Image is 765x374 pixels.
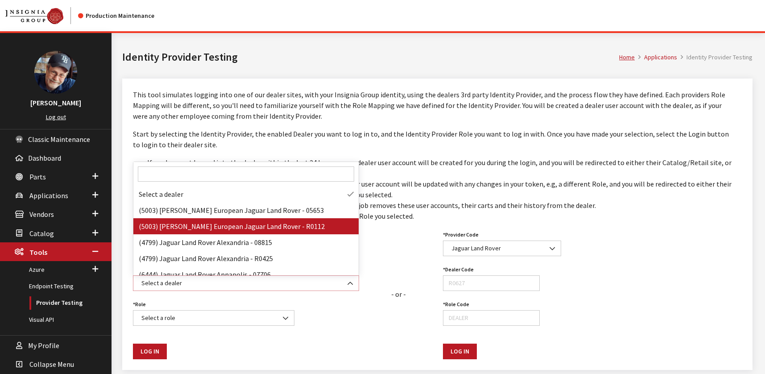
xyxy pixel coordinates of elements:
button: Log In [443,344,477,359]
li: (5003) [PERSON_NAME] European Jaguar Land Rover - R0112 [133,218,359,234]
input: R0627 [443,275,540,291]
li: (5003) [PERSON_NAME] European Jaguar Land Rover - 05653 [133,202,359,218]
span: Select a role [139,313,289,323]
span: Vendors [29,210,54,219]
span: Collapse Menu [29,360,74,369]
span: Parts [29,172,46,181]
p: This tool simulates logging into one of our dealer sites, with your Insignia Group identity, usin... [133,89,733,121]
a: Log out [46,113,66,121]
label: Dealer Code [443,266,474,274]
span: Select a dealer [139,278,353,288]
h3: [PERSON_NAME] [9,97,103,108]
li: To avoid affecting dealer performance and reporting, a nightly batch job removes these user accou... [147,200,733,211]
span: Jaguar Land Rover [449,244,555,253]
span: Dashboard [28,154,61,162]
span: Jaguar Land Rover [443,241,561,256]
span: Catalog [29,229,54,238]
p: Start by selecting the Identity Provider, the enabled Dealer you want to log in to, and the Ident... [133,129,733,150]
li: You will be limited to the permissions that have been assigned to the Role you selected. [147,211,733,221]
li: (4799) Jaguar Land Rover Alexandria - 08815 [133,234,359,250]
li: (6444) Jaguar Land Rover Annapolis - 07706 [133,266,359,283]
a: Home [619,53,635,61]
a: Insignia Group logo [5,7,78,24]
img: Ray Goodwin [34,51,77,94]
span: Tools [29,248,47,257]
span: Applications [29,191,68,200]
li: (4799) Jaguar Land Rover Alexandria - R0425 [133,250,359,266]
li: If you have not logged into the dealer within the last 24 hours, a new dealer user account will b... [147,157,733,179]
li: Select a dealer [133,186,359,202]
span: Select a dealer [133,275,359,291]
label: Role Code [443,300,469,308]
input: DEALER [443,310,540,326]
li: Identity Provider Testing [677,53,753,62]
span: Classic Maintenance [28,135,90,144]
span: Azure [29,266,45,274]
div: Production Maintenance [78,11,154,21]
span: Select a role [133,310,294,326]
input: Search [138,166,354,182]
h1: Identity Provider Testing [122,49,619,65]
li: Applications [635,53,677,62]
img: Catalog Maintenance [5,8,63,24]
button: Log In [133,344,167,359]
div: - or - [391,289,406,299]
span: My Profile [28,341,59,350]
li: If you have logged into the dealer within the last 24 hours, your dealer user account will be upd... [147,179,733,200]
label: Role [133,300,146,308]
label: Provider Code [443,231,479,239]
